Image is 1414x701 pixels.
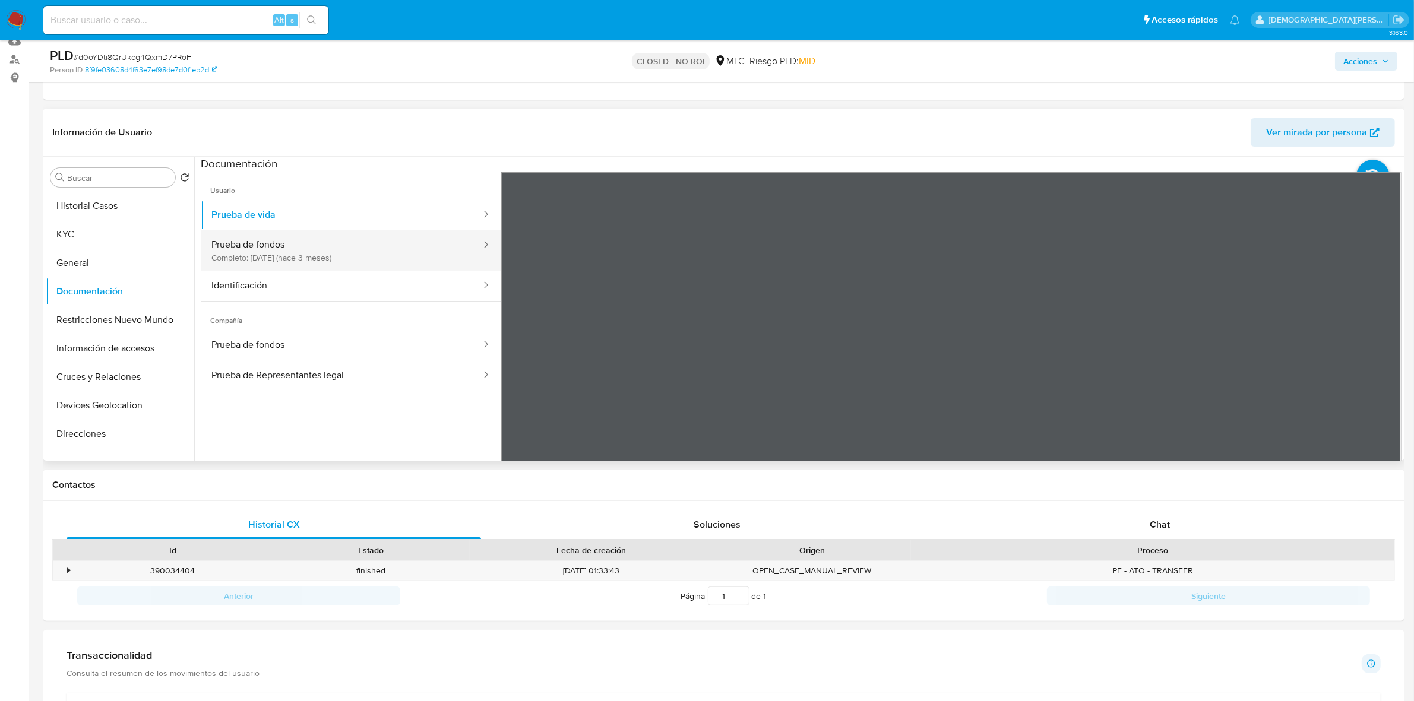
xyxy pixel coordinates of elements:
[1343,52,1377,71] span: Acciones
[74,561,271,581] div: 390034404
[1389,28,1408,37] span: 3.163.0
[74,51,191,63] span: # d0oYDti8QrUkcg4QxmD7PRoF
[82,544,263,556] div: Id
[799,54,815,68] span: MID
[1047,586,1370,605] button: Siguiente
[764,590,767,602] span: 1
[1393,14,1405,26] a: Salir
[1266,118,1367,147] span: Ver mirada por persona
[67,173,170,183] input: Buscar
[46,448,194,477] button: Archivos adjuntos
[55,173,65,182] button: Buscar
[694,518,741,531] span: Soluciones
[478,544,705,556] div: Fecha de creación
[46,249,194,277] button: General
[180,173,189,186] button: Volver al orden por defecto
[248,518,300,531] span: Historial CX
[43,12,328,28] input: Buscar usuario o caso...
[681,586,767,605] span: Página de
[46,391,194,420] button: Devices Geolocation
[713,561,911,581] div: OPEN_CASE_MANUAL_REVIEW
[749,55,815,68] span: Riesgo PLD:
[911,561,1394,581] div: PF - ATO - TRANSFER
[274,14,284,26] span: Alt
[46,306,194,334] button: Restricciones Nuevo Mundo
[722,544,903,556] div: Origen
[50,46,74,65] b: PLD
[46,220,194,249] button: KYC
[271,561,469,581] div: finished
[470,561,713,581] div: [DATE] 01:33:43
[52,126,152,138] h1: Información de Usuario
[46,277,194,306] button: Documentación
[46,334,194,363] button: Información de accesos
[85,65,217,75] a: 8f9fe03608d4f63e7ef98de7d0f1eb2d
[1152,14,1218,26] span: Accesos rápidos
[1269,14,1389,26] p: cristian.porley@mercadolibre.com
[290,14,294,26] span: s
[299,12,324,28] button: search-icon
[1230,15,1240,25] a: Notificaciones
[46,192,194,220] button: Historial Casos
[280,544,461,556] div: Estado
[52,479,1395,491] h1: Contactos
[1335,52,1397,71] button: Acciones
[714,55,745,68] div: MLC
[1150,518,1170,531] span: Chat
[632,53,710,69] p: CLOSED - NO ROI
[919,544,1386,556] div: Proceso
[50,65,83,75] b: Person ID
[67,565,70,576] div: •
[46,363,194,391] button: Cruces y Relaciones
[77,586,400,605] button: Anterior
[1251,118,1395,147] button: Ver mirada por persona
[46,420,194,448] button: Direcciones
